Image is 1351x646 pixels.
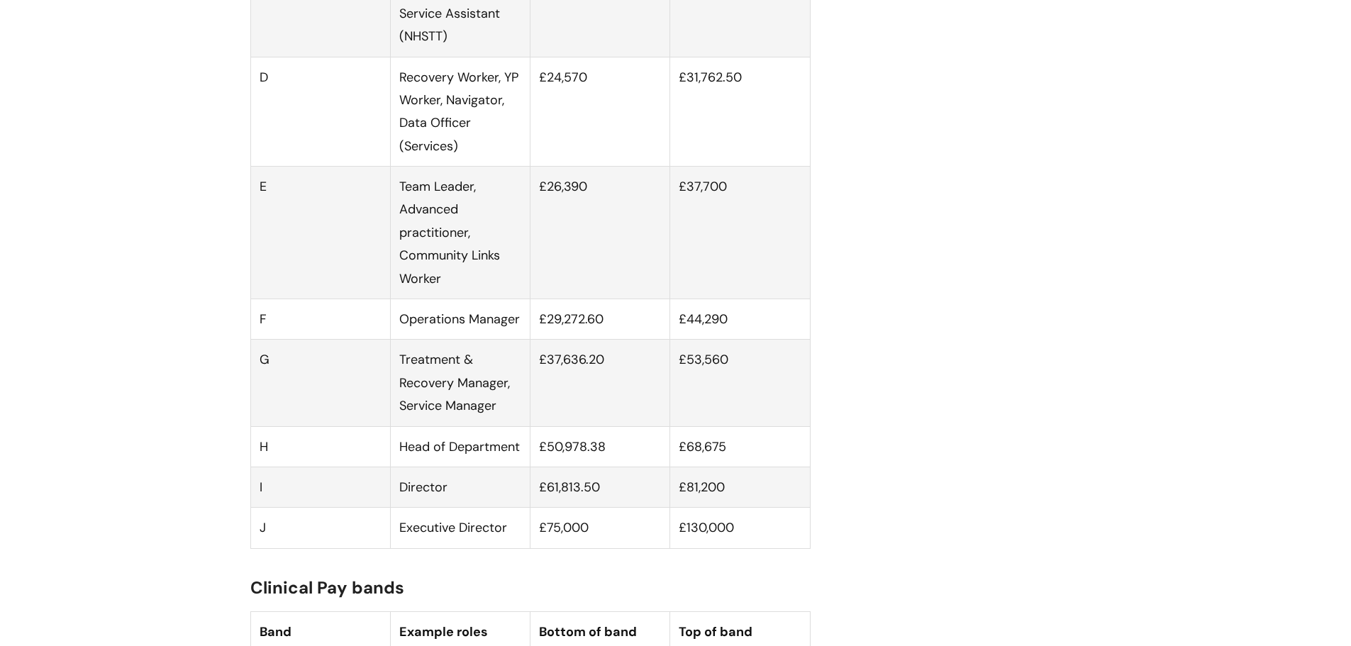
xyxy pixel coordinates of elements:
td: £24,570 [530,57,670,167]
td: £29,272.60 [530,299,670,340]
td: F [250,299,390,340]
td: E [250,167,390,299]
td: Director [390,467,530,507]
td: Executive Director [390,508,530,548]
span: Clinical Pay bands [250,577,404,598]
td: £31,762.50 [670,57,810,167]
td: £26,390 [530,167,670,299]
td: £50,978.38 [530,426,670,467]
td: £130,000 [670,508,810,548]
td: I [250,467,390,507]
td: £68,675 [670,426,810,467]
td: £44,290 [670,299,810,340]
td: £75,000 [530,508,670,548]
td: J [250,508,390,548]
td: £81,200 [670,467,810,507]
td: G [250,340,390,426]
td: £61,813.50 [530,467,670,507]
td: Team Leader, Advanced practitioner, Community Links Worker [390,167,530,299]
td: Head of Department [390,426,530,467]
td: H [250,426,390,467]
td: £37,700 [670,167,810,299]
td: Recovery Worker, YP Worker, Navigator, Data Officer (Services) [390,57,530,167]
td: D [250,57,390,167]
td: Operations Manager [390,299,530,340]
td: £37,636.20 [530,340,670,426]
td: £53,560 [670,340,810,426]
td: Treatment & Recovery Manager, Service Manager [390,340,530,426]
